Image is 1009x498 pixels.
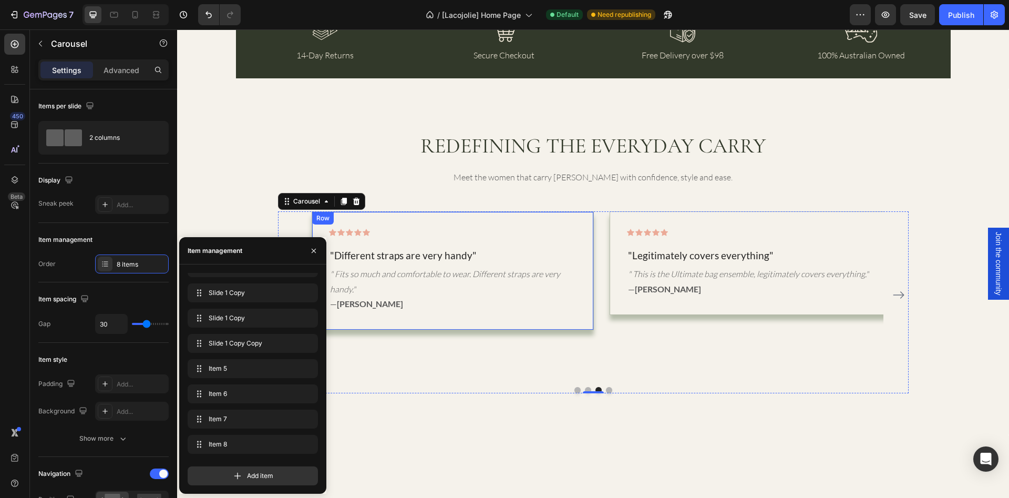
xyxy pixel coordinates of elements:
[101,101,732,131] h2: REDEFINING THE EVERYDAY CARRY
[117,260,166,269] div: 8 items
[209,288,293,298] span: Slide 1 Copy
[177,29,1009,498] iframe: Design area
[973,446,998,472] div: Open Intercom Messenger
[38,235,92,245] div: Item management
[429,358,435,364] button: Dot
[38,199,74,208] div: Sneak peek
[598,10,651,19] span: Need republishing
[418,358,425,364] button: Dot
[69,8,74,21] p: 7
[451,239,692,250] i: " This is the Ultimate bag ensemble, legitimately covers everything."
[102,140,730,156] p: Meet the women that carry [PERSON_NAME] with confidence, style and ease.
[816,202,827,266] span: Join the community
[909,11,926,19] span: Save
[117,380,166,389] div: Add...
[450,236,697,269] div: Rich Text Editor. Editing area: main
[114,167,145,177] div: Carousel
[209,440,293,449] span: Item 8
[713,257,730,274] button: Carousel Next Arrow
[617,19,751,32] p: 100% Australian Owned
[38,355,67,364] div: Item style
[4,4,78,25] button: 7
[38,404,89,419] div: Background
[209,339,293,348] span: Slide 1 Copy Copy
[188,246,242,256] div: Item management
[10,112,25,120] div: 450
[81,19,215,32] p: 14-Day Returns
[260,19,394,32] p: Secure Checkout
[38,467,85,481] div: Navigation
[38,99,96,114] div: Items per slide
[948,9,974,21] div: Publish
[102,257,119,274] button: Carousel Back Arrow
[451,220,696,233] p: "Legitimately covers everything"
[38,174,75,188] div: Display
[153,237,398,282] p: —
[153,239,383,265] i: " Fits so much and comfortable to wear. Different straps are very handy."
[437,9,440,21] span: /
[438,19,573,32] p: Free Delivery over $98
[38,429,169,448] button: Show more
[397,358,404,364] button: Dot
[79,433,128,444] div: Show more
[96,314,127,333] input: Auto
[38,319,50,329] div: Gap
[117,200,166,210] div: Add...
[451,237,696,268] p: —
[38,292,91,307] div: Item spacing
[408,358,414,364] button: Dot
[8,192,25,201] div: Beta
[209,414,293,424] span: Item 7
[458,255,524,265] strong: [PERSON_NAME]
[557,10,579,19] span: Default
[89,126,153,150] div: 2 columns
[52,65,81,76] p: Settings
[104,65,139,76] p: Advanced
[209,389,293,399] span: Item 6
[38,259,56,269] div: Order
[247,471,273,481] span: Add item
[450,219,697,234] div: Rich Text Editor. Editing area: main
[209,364,293,373] span: Item 5
[153,220,398,233] p: "Different straps are very handy"
[442,9,521,21] span: [Lacojolie] Home Page
[38,377,77,391] div: Padding
[137,184,155,194] div: Row
[209,313,293,323] span: Slide 1 Copy
[900,4,935,25] button: Save
[51,37,140,50] p: Carousel
[117,407,166,416] div: Add...
[160,269,226,279] strong: [PERSON_NAME]
[939,4,983,25] button: Publish
[198,4,241,25] div: Undo/Redo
